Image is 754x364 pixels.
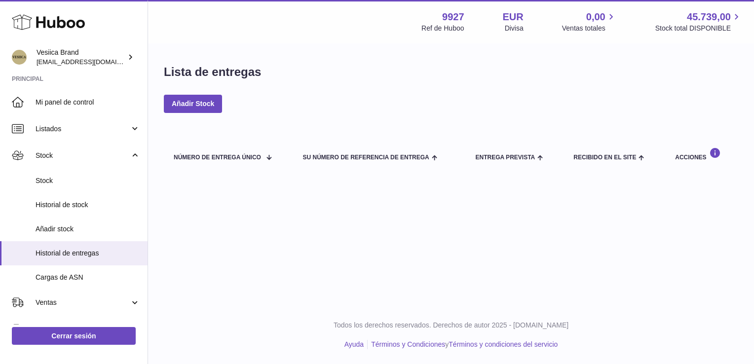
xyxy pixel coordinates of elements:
div: Ref de Huboo [421,24,464,33]
h1: Lista de entregas [164,64,261,80]
span: Número de entrega único [174,154,261,161]
a: 45.739,00 Stock total DISPONIBLE [655,10,742,33]
span: Stock [36,176,140,185]
span: 45.739,00 [687,10,731,24]
strong: 9927 [442,10,464,24]
a: Términos y Condiciones [371,340,445,348]
a: Cerrar sesión [12,327,136,345]
span: Mi panel de control [36,98,140,107]
p: Todos los derechos reservados. Derechos de autor 2025 - [DOMAIN_NAME] [156,321,746,330]
span: Añadir stock [36,224,140,234]
div: Vesiica Brand [37,48,125,67]
span: Historial de entregas [36,249,140,258]
a: Ayuda [344,340,364,348]
span: [EMAIL_ADDRESS][DOMAIN_NAME] [37,58,145,66]
li: y [368,340,558,349]
a: 0,00 Ventas totales [562,10,617,33]
span: Cargas de ASN [36,273,140,282]
span: Stock [36,151,130,160]
strong: EUR [503,10,524,24]
span: Su número de referencia de entrega [303,154,429,161]
span: 0,00 [586,10,605,24]
span: Ventas totales [562,24,617,33]
img: logistic@vesiica.com [12,50,27,65]
span: Stock total DISPONIBLE [655,24,742,33]
a: Términos y condiciones del servicio [449,340,558,348]
span: Recibido en el site [573,154,636,161]
span: Ventas [36,298,130,307]
a: Añadir Stock [164,95,222,112]
span: Historial de stock [36,200,140,210]
div: Acciones [675,147,728,161]
div: Divisa [505,24,524,33]
span: Listados [36,124,130,134]
span: Entrega prevista [476,154,535,161]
